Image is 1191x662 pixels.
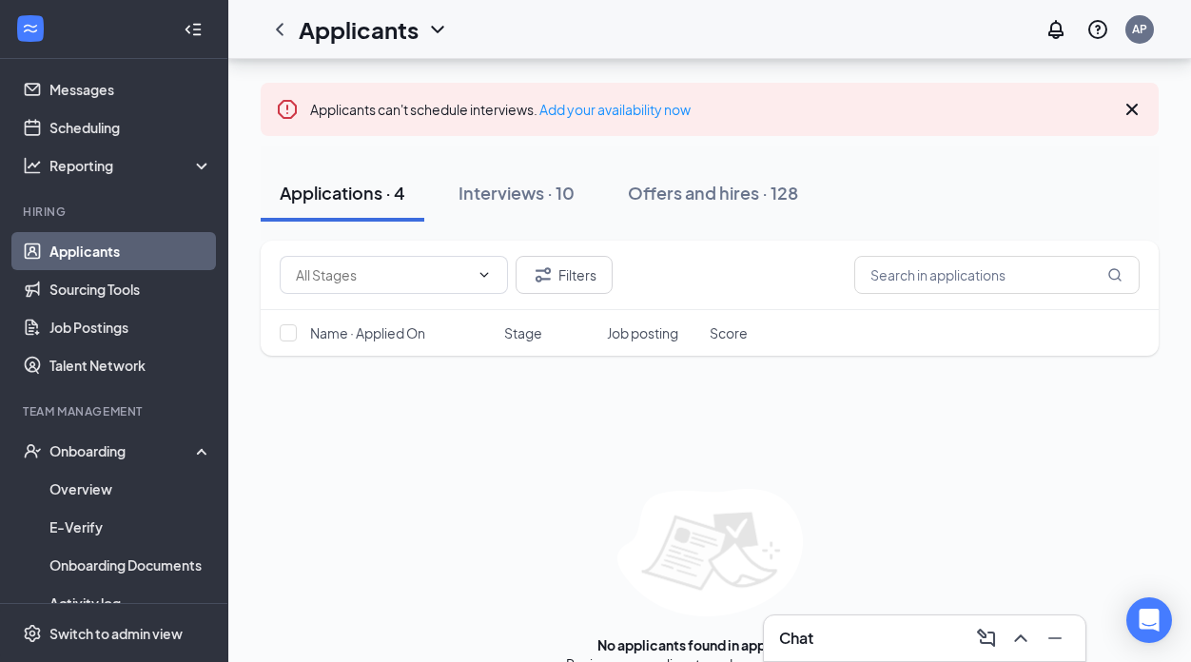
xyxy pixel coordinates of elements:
h3: Chat [779,628,813,649]
button: ComposeMessage [971,623,1002,653]
a: E-Verify [49,508,212,546]
button: ChevronUp [1006,623,1036,653]
div: Offers and hires · 128 [628,181,798,204]
div: Team Management [23,403,208,419]
svg: UserCheck [23,441,42,460]
div: Reporting [49,156,213,175]
div: Onboarding [49,441,196,460]
svg: WorkstreamLogo [21,19,40,38]
div: Interviews · 10 [459,181,575,204]
a: Onboarding Documents [49,546,212,584]
input: All Stages [296,264,469,285]
svg: Cross [1121,98,1143,121]
svg: Notifications [1045,18,1067,41]
a: Job Postings [49,308,212,346]
svg: Settings [23,624,42,643]
a: Overview [49,470,212,508]
a: Sourcing Tools [49,270,212,308]
span: Score [710,323,748,342]
svg: ChevronDown [477,267,492,282]
svg: ComposeMessage [975,627,998,650]
a: Talent Network [49,346,212,384]
svg: Error [276,98,299,121]
svg: ChevronLeft [268,18,291,41]
svg: Collapse [184,20,203,39]
svg: ChevronUp [1009,627,1032,650]
h1: Applicants [299,13,419,46]
svg: QuestionInfo [1086,18,1109,41]
span: Stage [504,323,542,342]
div: AP [1132,21,1147,37]
div: Applications · 4 [280,181,405,204]
a: Messages [49,70,212,108]
div: No applicants found in applications [597,635,822,654]
button: Filter Filters [516,256,613,294]
div: Switch to admin view [49,624,183,643]
span: Name · Applied On [310,323,425,342]
span: Applicants can't schedule interviews. [310,101,691,118]
a: Scheduling [49,108,212,146]
div: Hiring [23,204,208,220]
img: empty-state [617,489,803,616]
a: Applicants [49,232,212,270]
div: Open Intercom Messenger [1126,597,1172,643]
input: Search in applications [854,256,1140,294]
span: Job posting [607,323,678,342]
a: Add your availability now [539,101,691,118]
svg: Filter [532,263,555,286]
svg: MagnifyingGlass [1107,267,1123,282]
svg: Analysis [23,156,42,175]
svg: Minimize [1044,627,1066,650]
svg: ChevronDown [426,18,449,41]
a: Activity log [49,584,212,622]
button: Minimize [1040,623,1070,653]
